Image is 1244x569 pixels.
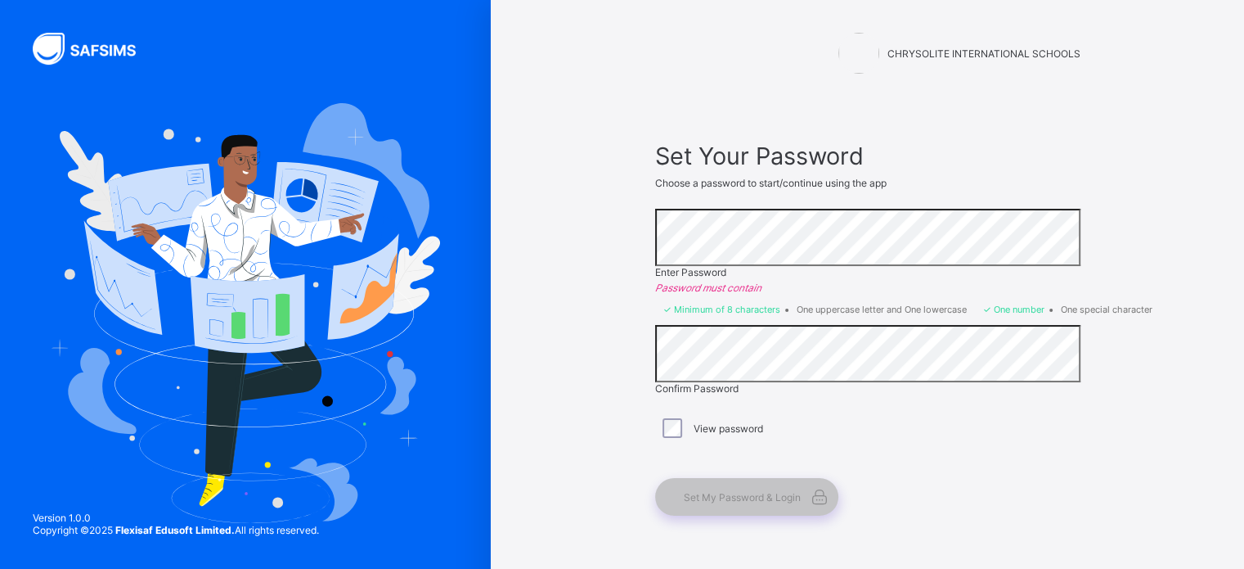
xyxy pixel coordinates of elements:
[838,33,879,74] img: CHRYSOLITE INTERNATIONAL SCHOOLS
[684,491,801,504] span: Set My Password & Login
[655,282,1080,294] em: Password must contain
[115,524,235,536] strong: Flexisaf Edusoft Limited.
[694,422,763,435] label: View password
[1061,304,1152,315] li: One special character
[887,47,1080,60] span: CHRYSOLITE INTERNATIONAL SCHOOLS
[655,266,726,278] span: Enter Password
[663,304,780,315] li: Minimum of 8 characters
[797,304,967,315] li: One uppercase letter and One lowercase
[655,142,1080,170] span: Set Your Password
[51,103,440,522] img: Hero Image
[33,512,319,524] span: Version 1.0.0
[33,524,319,536] span: Copyright © 2025 All rights reserved.
[655,177,887,189] span: Choose a password to start/continue using the app
[655,382,739,395] span: Confirm Password
[33,33,155,65] img: SAFSIMS Logo
[983,304,1044,315] li: One number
